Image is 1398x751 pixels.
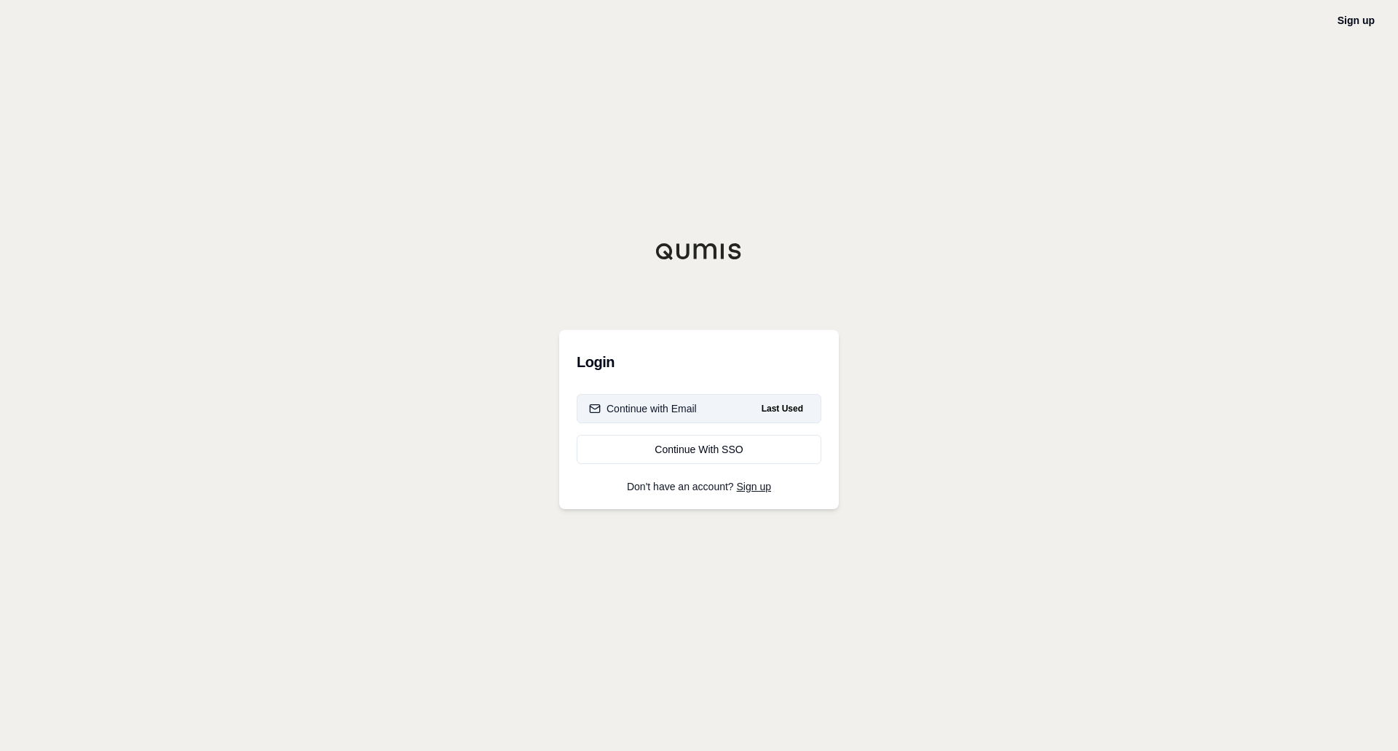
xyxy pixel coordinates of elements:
[577,435,821,464] a: Continue With SSO
[1338,15,1375,26] a: Sign up
[577,394,821,423] button: Continue with EmailLast Used
[737,481,771,492] a: Sign up
[756,400,809,417] span: Last Used
[577,347,821,377] h3: Login
[589,442,809,457] div: Continue With SSO
[655,243,743,260] img: Qumis
[577,481,821,492] p: Don't have an account?
[589,401,697,416] div: Continue with Email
